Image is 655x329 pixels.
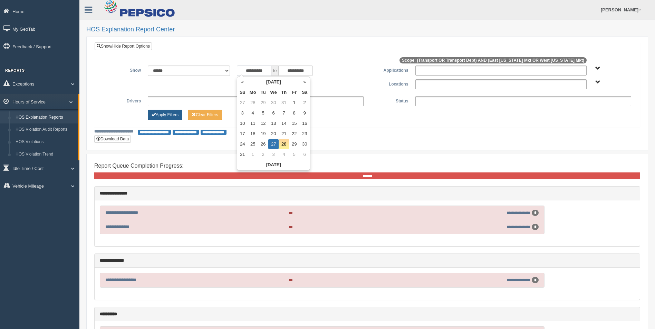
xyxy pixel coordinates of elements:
label: Applications [367,66,412,74]
th: » [299,77,310,87]
td: 3 [268,149,279,160]
th: Fr [289,87,299,98]
td: 16 [299,118,310,129]
td: 21 [279,129,289,139]
a: Show/Hide Report Options [95,42,152,50]
th: « [237,77,248,87]
td: 9 [299,108,310,118]
td: 5 [289,149,299,160]
td: 6 [268,108,279,118]
span: to [271,66,278,76]
label: Status [367,96,412,104]
td: 24 [237,139,248,149]
td: 31 [237,149,248,160]
td: 19 [258,129,268,139]
td: 27 [237,98,248,108]
h2: HOS Explanation Report Center [86,26,648,33]
th: Tu [258,87,268,98]
td: 1 [248,149,258,160]
button: Change Filter Options [148,110,182,120]
td: 5 [258,108,268,118]
td: 29 [258,98,268,108]
td: 27 [268,139,279,149]
td: 29 [289,139,299,149]
td: 15 [289,118,299,129]
td: 18 [248,129,258,139]
td: 11 [248,118,258,129]
td: 17 [237,129,248,139]
td: 7 [279,108,289,118]
td: 28 [248,98,258,108]
a: HOS Explanation Reports [12,111,78,124]
label: Drivers [100,96,144,104]
td: 10 [237,118,248,129]
td: 25 [248,139,258,149]
td: 23 [299,129,310,139]
td: 30 [299,139,310,149]
label: Locations [367,79,412,88]
td: 6 [299,149,310,160]
td: 1 [289,98,299,108]
td: 20 [268,129,279,139]
th: Mo [248,87,258,98]
th: Th [279,87,289,98]
td: 26 [258,139,268,149]
th: We [268,87,279,98]
h4: Report Queue Completion Progress: [94,163,640,169]
td: 31 [279,98,289,108]
td: 14 [279,118,289,129]
td: 30 [268,98,279,108]
button: Change Filter Options [188,110,222,120]
td: 4 [279,149,289,160]
td: 8 [289,108,299,118]
td: 2 [299,98,310,108]
td: 3 [237,108,248,118]
td: 2 [258,149,268,160]
td: 4 [248,108,258,118]
td: 12 [258,118,268,129]
th: Sa [299,87,310,98]
td: 13 [268,118,279,129]
a: HOS Violation Trend [12,148,78,161]
span: Scope: (Transport OR Transport Dept) AND (East [US_STATE] Mkt OR West [US_STATE] Mkt) [399,57,587,63]
th: Su [237,87,248,98]
th: [DATE] [248,77,299,87]
th: [DATE] [237,160,310,170]
td: 22 [289,129,299,139]
label: Show [100,66,144,74]
a: HOS Violation Audit Reports [12,123,78,136]
button: Download Data [94,135,131,143]
td: 28 [279,139,289,149]
a: HOS Violations [12,136,78,148]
